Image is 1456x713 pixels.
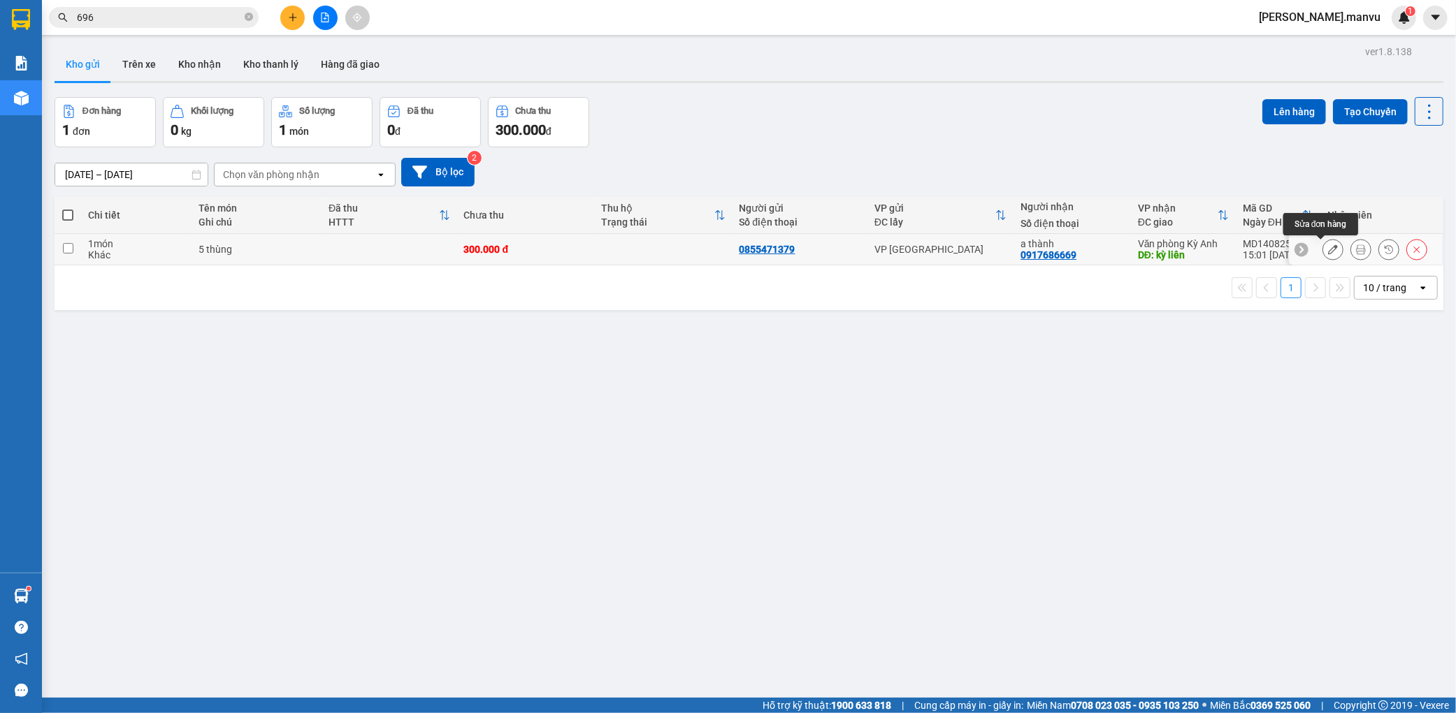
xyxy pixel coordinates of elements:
[199,216,315,228] div: Ghi chú
[1243,238,1313,249] div: MD1408250488
[1243,249,1313,260] div: 15:01 [DATE]
[82,106,121,116] div: Đơn hàng
[181,126,192,137] span: kg
[380,97,481,147] button: Đã thu0đ
[88,249,184,260] div: Khác
[1131,197,1236,234] th: Toggle SortBy
[329,216,439,228] div: HTTT
[496,122,546,138] span: 300.000
[874,244,1007,255] div: VP [GEOGRAPHIC_DATA]
[62,122,70,138] span: 1
[14,56,29,71] img: solution-icon
[763,698,891,713] span: Hỗ trợ kỹ thuật:
[1283,213,1358,235] div: Sửa đơn hàng
[464,244,588,255] div: 300.000 đ
[329,203,439,214] div: Đã thu
[15,684,28,697] span: message
[1210,698,1311,713] span: Miền Bắc
[867,197,1014,234] th: Toggle SortBy
[163,97,264,147] button: Khối lượng0kg
[1365,44,1412,59] div: ver 1.8.138
[245,11,253,24] span: close-circle
[27,587,31,591] sup: 1
[171,122,178,138] span: 0
[7,103,163,123] li: In ngày: 15:01 14/08
[408,106,433,116] div: Đã thu
[488,97,589,147] button: Chưa thu300.000đ
[313,6,338,30] button: file-add
[914,698,1023,713] span: Cung cấp máy in - giấy in:
[1363,281,1406,295] div: 10 / trang
[1262,99,1326,124] button: Lên hàng
[387,122,395,138] span: 0
[55,163,208,186] input: Select a date range.
[831,700,891,711] strong: 1900 633 818
[73,126,90,137] span: đơn
[299,106,335,116] div: Số lượng
[740,203,861,214] div: Người gửi
[77,10,242,25] input: Tìm tên, số ĐT hoặc mã đơn
[1408,6,1413,16] span: 1
[1071,700,1199,711] strong: 0708 023 035 - 0935 103 250
[395,126,401,137] span: đ
[322,197,457,234] th: Toggle SortBy
[740,216,861,228] div: Số điện thoại
[516,106,552,116] div: Chưa thu
[289,126,309,137] span: món
[468,151,482,165] sup: 2
[1321,698,1323,713] span: |
[1378,700,1388,710] span: copyright
[1138,249,1229,260] div: DĐ: kỳ liên
[345,6,370,30] button: aim
[1322,239,1343,260] div: Sửa đơn hàng
[191,106,233,116] div: Khối lượng
[1243,216,1302,228] div: Ngày ĐH
[1202,703,1206,708] span: ⚪️
[1248,8,1392,26] span: [PERSON_NAME].manvu
[14,589,29,603] img: warehouse-icon
[1138,216,1218,228] div: ĐC giao
[602,216,714,228] div: Trạng thái
[401,158,475,186] button: Bộ lọc
[1429,11,1442,24] span: caret-down
[1281,277,1302,298] button: 1
[7,84,163,103] li: [PERSON_NAME]
[602,203,714,214] div: Thu hộ
[245,13,253,21] span: close-circle
[199,203,315,214] div: Tên món
[14,91,29,105] img: warehouse-icon
[1423,6,1448,30] button: caret-down
[55,47,111,81] button: Kho gửi
[15,621,28,634] span: question-circle
[1333,99,1408,124] button: Tạo Chuyến
[88,238,184,249] div: 1 món
[1327,210,1435,221] div: Nhân viên
[1243,203,1302,214] div: Mã GD
[1021,218,1124,229] div: Số điện thoại
[1021,238,1124,249] div: a thành
[874,216,995,228] div: ĐC lấy
[1138,203,1218,214] div: VP nhận
[12,9,30,30] img: logo-vxr
[902,698,904,713] span: |
[352,13,362,22] span: aim
[1021,249,1076,260] div: 0917686669
[232,47,310,81] button: Kho thanh lý
[167,47,232,81] button: Kho nhận
[1250,700,1311,711] strong: 0369 525 060
[1398,11,1411,24] img: icon-new-feature
[740,244,795,255] div: 0855471379
[595,197,733,234] th: Toggle SortBy
[375,169,387,180] svg: open
[111,47,167,81] button: Trên xe
[199,244,315,255] div: 5 thùng
[271,97,373,147] button: Số lượng1món
[1021,201,1124,212] div: Người nhận
[88,210,184,221] div: Chi tiết
[464,210,588,221] div: Chưa thu
[15,652,28,666] span: notification
[55,97,156,147] button: Đơn hàng1đơn
[874,203,995,214] div: VP gửi
[58,13,68,22] span: search
[288,13,298,22] span: plus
